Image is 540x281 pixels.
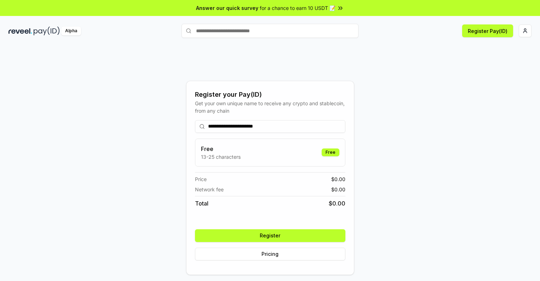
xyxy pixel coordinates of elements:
[8,27,32,35] img: reveel_dark
[195,248,345,260] button: Pricing
[61,27,81,35] div: Alpha
[196,4,258,12] span: Answer our quick survey
[331,186,345,193] span: $ 0.00
[329,199,345,208] span: $ 0.00
[462,24,513,37] button: Register Pay(ID)
[201,145,241,153] h3: Free
[195,229,345,242] button: Register
[195,186,224,193] span: Network fee
[260,4,335,12] span: for a chance to earn 10 USDT 📝
[195,90,345,100] div: Register your Pay(ID)
[201,153,241,161] p: 13-25 characters
[195,199,208,208] span: Total
[195,175,207,183] span: Price
[322,148,339,156] div: Free
[331,175,345,183] span: $ 0.00
[195,100,345,114] div: Get your own unique name to receive any crypto and stablecoin, from any chain
[34,27,60,35] img: pay_id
